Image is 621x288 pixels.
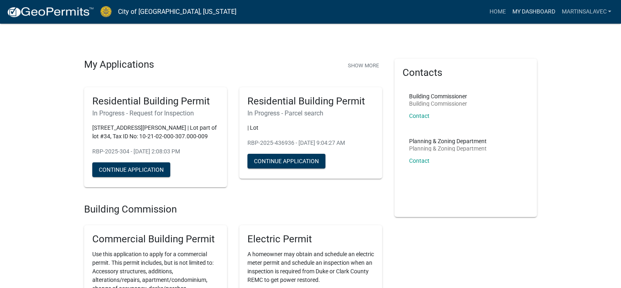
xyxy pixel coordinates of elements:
[92,233,219,245] h5: Commercial Building Permit
[558,4,614,20] a: martinsalavec
[486,4,509,20] a: Home
[409,93,467,99] p: Building Commissioner
[409,138,487,144] p: Planning & Zoning Department
[118,5,236,19] a: City of [GEOGRAPHIC_DATA], [US_STATE]
[409,146,487,151] p: Planning & Zoning Department
[345,59,382,72] button: Show More
[509,4,558,20] a: My Dashboard
[247,154,325,168] button: Continue Application
[92,95,219,107] h5: Residential Building Permit
[403,67,529,79] h5: Contacts
[247,124,374,132] p: | Lot
[100,6,111,17] img: City of Jeffersonville, Indiana
[247,139,374,147] p: RBP-2025-436936 - [DATE] 9:04:27 AM
[247,95,374,107] h5: Residential Building Permit
[409,101,467,106] p: Building Commissioner
[247,109,374,117] h6: In Progress - Parcel search
[84,204,382,215] h4: Building Commission
[247,233,374,245] h5: Electric Permit
[92,147,219,156] p: RBP-2025-304 - [DATE] 2:08:03 PM
[409,157,430,164] a: Contact
[92,124,219,141] p: [STREET_ADDRESS][PERSON_NAME] | Lot part of lot #34, Tax ID No: 10-21-02-000-307.000-009
[92,162,170,177] button: Continue Application
[84,59,154,71] h4: My Applications
[409,113,430,119] a: Contact
[247,250,374,284] p: A homeowner may obtain and schedule an electric meter permit and schedule an inspection when an i...
[92,109,219,117] h6: In Progress - Request for Inspection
